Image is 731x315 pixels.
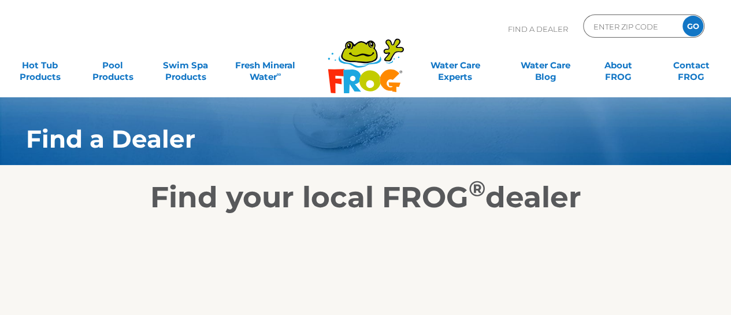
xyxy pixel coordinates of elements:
[682,16,703,36] input: GO
[508,14,568,43] p: Find A Dealer
[26,125,651,153] h1: Find a Dealer
[230,54,301,77] a: Fresh MineralWater∞
[663,54,719,77] a: ContactFROG
[590,54,647,77] a: AboutFROG
[409,54,501,77] a: Water CareExperts
[321,23,410,94] img: Frog Products Logo
[277,70,281,78] sup: ∞
[157,54,214,77] a: Swim SpaProducts
[12,54,68,77] a: Hot TubProducts
[9,180,722,215] h2: Find your local FROG dealer
[469,175,485,202] sup: ®
[517,54,574,77] a: Water CareBlog
[84,54,141,77] a: PoolProducts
